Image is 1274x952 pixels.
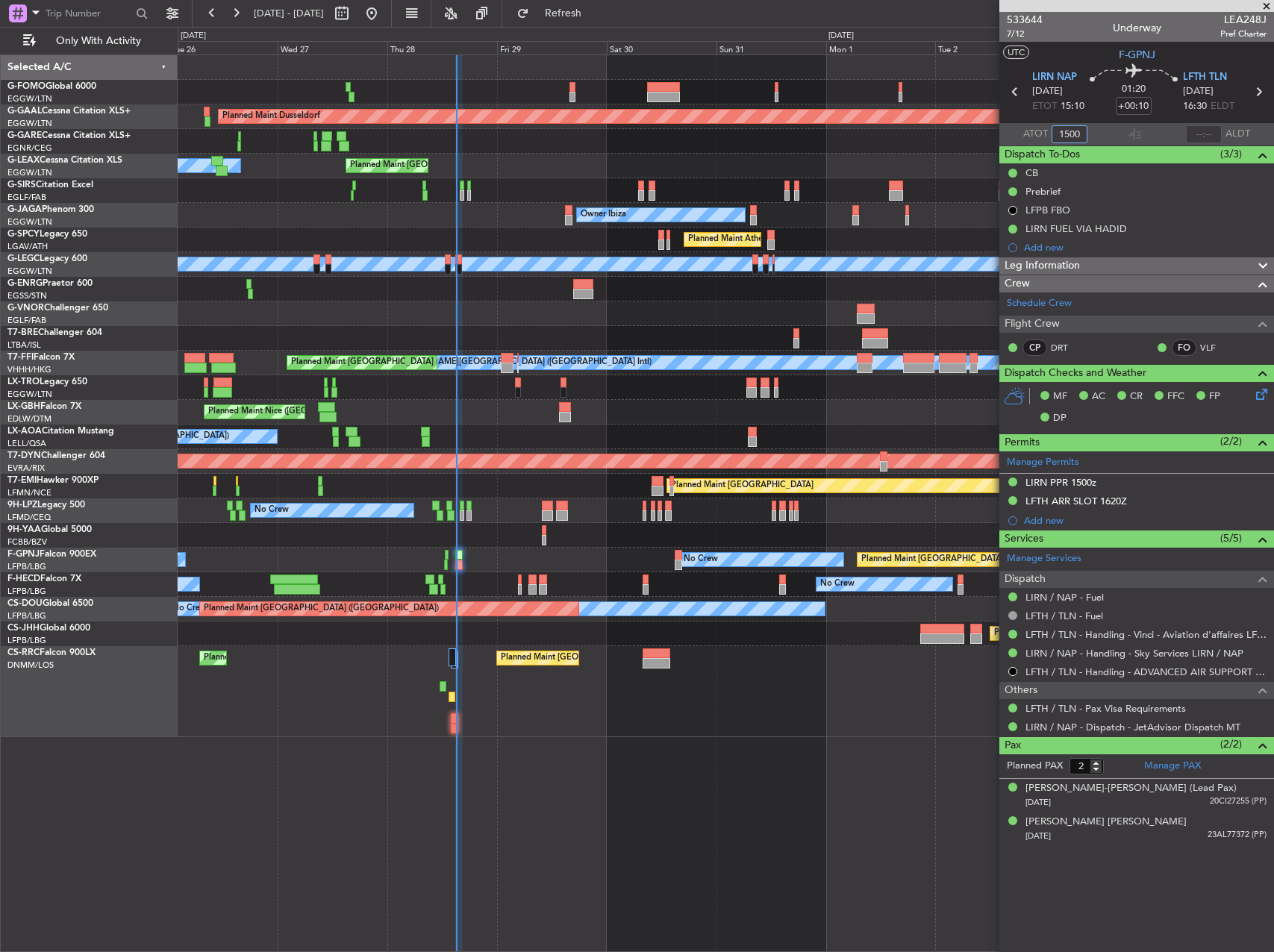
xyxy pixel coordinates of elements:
[7,230,87,239] a: G-SPCYLegacy 650
[7,279,43,288] span: G-ENRG
[1220,530,1242,546] span: (5/5)
[7,389,52,400] a: EGGW/LTN
[7,624,40,633] span: CS-JHH
[7,339,41,351] a: LTBA/ISL
[7,550,40,559] span: F-GPNJ
[1024,514,1267,527] div: Add new
[1061,99,1084,114] span: 15:10
[1200,341,1234,354] a: VLF
[1119,47,1155,63] span: F-GPNJ
[254,7,324,20] span: [DATE] - [DATE]
[1052,125,1087,143] input: --:--
[7,476,99,485] a: T7-EMIHawker 900XP
[671,475,814,497] div: Planned Maint [GEOGRAPHIC_DATA]
[181,30,206,43] div: [DATE]
[826,41,936,54] div: Mon 1
[7,476,37,485] span: T7-EMI
[935,41,1045,54] div: Tue 2
[7,156,40,165] span: G-LEAX
[7,561,46,572] a: LFPB/LBG
[1005,257,1080,275] span: Leg Information
[1007,28,1043,40] span: 7/12
[7,304,108,313] a: G-VNORChallenger 650
[7,378,40,386] span: LX-TRO
[7,364,51,375] a: VHHH/HKG
[7,451,105,460] a: T7-DYNChallenger 604
[7,82,96,91] a: G-FOMOGlobal 6000
[581,204,626,226] div: Owner Ibiza
[1005,530,1043,548] span: Services
[1032,84,1063,99] span: [DATE]
[1025,610,1103,622] a: LFTH / TLN - Fuel
[7,525,92,534] a: 9H-YAAGlobal 5000
[532,8,595,19] span: Refresh
[1220,146,1242,162] span: (3/3)
[7,427,114,436] a: LX-AOACitation Mustang
[7,402,40,411] span: LX-GBH
[7,205,42,214] span: G-JAGA
[7,241,48,252] a: LGAV/ATH
[7,463,45,474] a: EVRA/RIX
[1003,46,1029,59] button: UTC
[1032,70,1077,85] span: LIRN NAP
[7,143,52,154] a: EGNR/CEG
[1092,389,1105,404] span: AC
[1025,702,1186,715] a: LFTH / TLN - Pax Visa Requirements
[7,254,40,263] span: G-LEGC
[1209,389,1220,404] span: FP
[7,586,46,597] a: LFPB/LBG
[1032,99,1057,114] span: ETOT
[7,118,52,129] a: EGGW/LTN
[1211,99,1234,114] span: ELDT
[1022,339,1047,356] div: CP
[7,230,40,239] span: G-SPCY
[7,181,36,190] span: G-SIRS
[350,154,585,177] div: Planned Maint [GEOGRAPHIC_DATA] ([GEOGRAPHIC_DATA])
[1005,571,1046,588] span: Dispatch
[1025,628,1267,641] a: LFTH / TLN - Handling - Vinci - Aviation d'affaires LFTH / TLN*****MY HANDLING****
[1025,495,1127,507] div: LFTH ARR SLOT 1620Z
[7,413,51,425] a: EDLW/DTM
[828,30,854,43] div: [DATE]
[7,610,46,621] a: LFPB/LBG
[7,205,94,214] a: G-JAGAPhenom 300
[7,353,34,362] span: T7-FFI
[820,573,855,595] div: No Crew
[46,2,131,25] input: Trip Number
[1130,389,1143,404] span: CR
[7,131,131,140] a: G-GARECessna Citation XLS+
[7,93,52,104] a: EGGW/LTN
[1220,736,1242,752] span: (2/2)
[7,525,41,534] span: 9H-YAA
[7,107,131,116] a: G-GAALCessna Citation XLS+
[1005,434,1040,451] span: Permits
[7,167,52,178] a: EGGW/LTN
[1225,127,1250,142] span: ALDT
[7,192,46,203] a: EGLF/FAB
[1208,829,1267,842] span: 23AL77372 (PP)
[391,351,652,374] div: [PERSON_NAME][GEOGRAPHIC_DATA] ([GEOGRAPHIC_DATA] Intl)
[7,328,102,337] a: T7-BREChallenger 604
[291,351,540,374] div: Planned Maint [GEOGRAPHIC_DATA] ([GEOGRAPHIC_DATA] Intl)
[7,290,47,301] a: EGSS/STN
[1144,759,1201,774] a: Manage PAX
[7,131,42,140] span: G-GARE
[169,41,278,54] div: Tue 26
[1025,647,1243,660] a: LIRN / NAP - Handling - Sky Services LIRN / NAP
[1007,455,1079,470] a: Manage Permits
[7,512,51,523] a: LFMD/CEQ
[172,598,207,620] div: No Crew
[688,228,860,251] div: Planned Maint Athens ([PERSON_NAME] Intl)
[278,41,387,54] div: Wed 27
[994,622,1229,645] div: Planned Maint [GEOGRAPHIC_DATA] ([GEOGRAPHIC_DATA])
[1024,241,1267,254] div: Add new
[222,105,320,128] div: Planned Maint Dusseldorf
[7,427,42,436] span: LX-AOA
[1053,411,1067,426] span: DP
[607,41,716,54] div: Sat 30
[1025,815,1187,830] div: [PERSON_NAME] [PERSON_NAME]
[1005,682,1037,699] span: Others
[1023,127,1048,142] span: ATOT
[39,36,157,46] span: Only With Activity
[7,550,96,559] a: F-GPNJFalcon 900EX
